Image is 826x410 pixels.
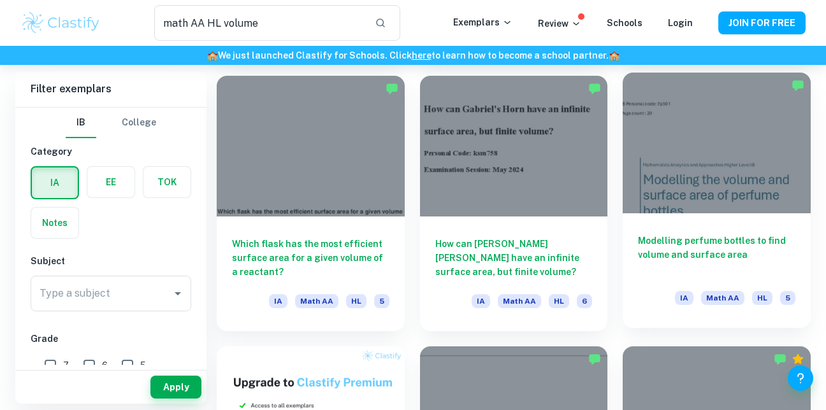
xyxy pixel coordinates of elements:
[295,294,338,308] span: Math AA
[498,294,541,308] span: Math AA
[420,76,608,331] a: How can [PERSON_NAME] [PERSON_NAME] have an infinite surface area, but finite volume?IAMath AAHL6
[412,50,431,60] a: here
[3,48,823,62] h6: We just launched Clastify for Schools. Click to learn how to become a school partner.
[774,353,786,365] img: Marked
[374,294,389,308] span: 5
[718,11,806,34] button: JOIN FOR FREE
[623,76,811,331] a: Modelling perfume bottles to find volume and surface areaIAMath AAHL5
[143,167,191,197] button: TOK
[588,353,601,365] img: Marked
[792,79,804,92] img: Marked
[788,365,813,391] button: Help and Feedback
[752,291,772,305] span: HL
[435,237,593,279] h6: How can [PERSON_NAME] [PERSON_NAME] have an infinite surface area, but finite volume?
[140,358,146,372] span: 5
[150,376,201,399] button: Apply
[217,76,405,331] a: Which flask has the most efficient surface area for a given volume of a reactant?IAMath AAHL5
[66,108,156,138] div: Filter type choice
[102,358,108,372] span: 6
[122,108,156,138] button: College
[638,234,795,276] h6: Modelling perfume bottles to find volume and surface area
[15,71,207,107] h6: Filter exemplars
[668,18,693,28] a: Login
[31,145,191,159] h6: Category
[31,208,78,238] button: Notes
[31,332,191,346] h6: Grade
[66,108,96,138] button: IB
[232,237,389,279] h6: Which flask has the most efficient surface area for a given volume of a reactant?
[63,358,69,372] span: 7
[472,294,490,308] span: IA
[609,50,619,60] span: 🏫
[607,18,642,28] a: Schools
[701,291,744,305] span: Math AA
[577,294,592,308] span: 6
[453,15,512,29] p: Exemplars
[780,291,795,305] span: 5
[792,353,804,365] div: Premium
[346,294,366,308] span: HL
[154,5,365,41] input: Search for any exemplars...
[269,294,287,308] span: IA
[538,17,581,31] p: Review
[87,167,134,197] button: EE
[32,167,78,198] button: IA
[675,291,693,305] span: IA
[386,82,398,95] img: Marked
[169,285,187,302] button: Open
[207,50,218,60] span: 🏫
[588,82,601,95] img: Marked
[549,294,569,308] span: HL
[20,10,101,36] img: Clastify logo
[31,254,191,268] h6: Subject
